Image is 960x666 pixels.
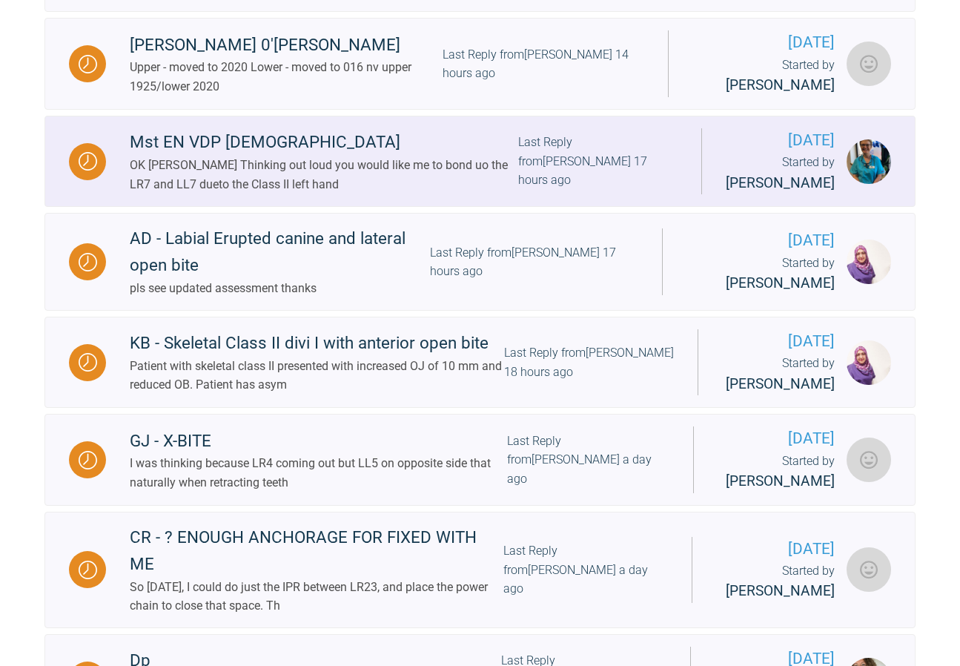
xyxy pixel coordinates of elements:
[726,174,835,191] span: [PERSON_NAME]
[726,472,835,489] span: [PERSON_NAME]
[44,414,916,506] a: WaitingGJ - X-BITEI was thinking because LR4 coming out but LL5 on opposite side that naturally w...
[130,428,507,455] div: GJ - X-BITE
[130,32,443,59] div: [PERSON_NAME] 0'[PERSON_NAME]
[130,279,430,298] div: pls see updated assessment thanks
[726,582,835,599] span: [PERSON_NAME]
[79,353,97,372] img: Waiting
[130,578,503,616] div: So [DATE], I could do just the IPR between LR23, and place the power chain to close that space. Th
[79,152,97,171] img: Waiting
[518,133,678,190] div: Last Reply from [PERSON_NAME] 17 hours ago
[130,357,504,395] div: Patient with skeletal class II presented with increased OJ of 10 mm and reduced OB. Patient has asym
[686,254,835,295] div: Started by
[507,432,669,489] div: Last Reply from [PERSON_NAME] a day ago
[44,317,916,409] a: WaitingKB - Skeletal Class II divi I with anterior open bitePatient with skeletal class II presen...
[79,561,97,579] img: Waiting
[716,537,835,561] span: [DATE]
[79,253,97,271] img: Waiting
[718,452,835,493] div: Started by
[79,451,97,469] img: Waiting
[726,128,835,153] span: [DATE]
[430,243,638,281] div: Last Reply from [PERSON_NAME] 17 hours ago
[44,116,916,208] a: WaitingMst EN VDP [DEMOGRAPHIC_DATA]OK [PERSON_NAME] Thinking out loud you would like me to bond ...
[130,129,518,156] div: Mst EN VDP [DEMOGRAPHIC_DATA]
[79,55,97,73] img: Waiting
[722,354,835,395] div: Started by
[44,213,916,310] a: WaitingAD - Labial Erupted canine and lateral open bitepls see updated assessment thanksLast Repl...
[130,156,518,194] div: OK [PERSON_NAME] Thinking out loud you would like me to bond uo the LR7 and LL7 dueto the Class I...
[130,58,443,96] div: Upper - moved to 2020 Lower - moved to 016 nv upper 1925/lower 2020
[847,42,891,86] img: Neil Fearns
[847,547,891,592] img: Sarah Gatley
[692,30,835,55] span: [DATE]
[130,454,507,492] div: I was thinking because LR4 coming out but LL5 on opposite side that naturally when retracting teeth
[726,76,835,93] span: [PERSON_NAME]
[686,228,835,253] span: [DATE]
[847,139,891,184] img: Åsa Ulrika Linnea Feneley
[726,274,835,291] span: [PERSON_NAME]
[692,56,835,97] div: Started by
[504,343,674,381] div: Last Reply from [PERSON_NAME] 18 hours ago
[847,340,891,385] img: Sadia Bokhari
[443,45,644,83] div: Last Reply from [PERSON_NAME] 14 hours ago
[503,541,667,599] div: Last Reply from [PERSON_NAME] a day ago
[44,512,916,628] a: WaitingCR - ? ENOUGH ANCHORAGE FOR FIXED WITH MESo [DATE], I could do just the IPR between LR23, ...
[130,225,430,279] div: AD - Labial Erupted canine and lateral open bite
[847,240,891,284] img: Sadia Bokhari
[718,426,835,451] span: [DATE]
[44,18,916,110] a: Waiting[PERSON_NAME] 0'[PERSON_NAME]Upper - moved to 2020 Lower - moved to 016 nv upper 1925/lowe...
[722,329,835,354] span: [DATE]
[726,153,835,194] div: Started by
[716,561,835,603] div: Started by
[130,330,504,357] div: KB - Skeletal Class II divi I with anterior open bite
[130,524,503,578] div: CR - ? ENOUGH ANCHORAGE FOR FIXED WITH ME
[847,438,891,482] img: Sarah Gatley
[726,375,835,392] span: [PERSON_NAME]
